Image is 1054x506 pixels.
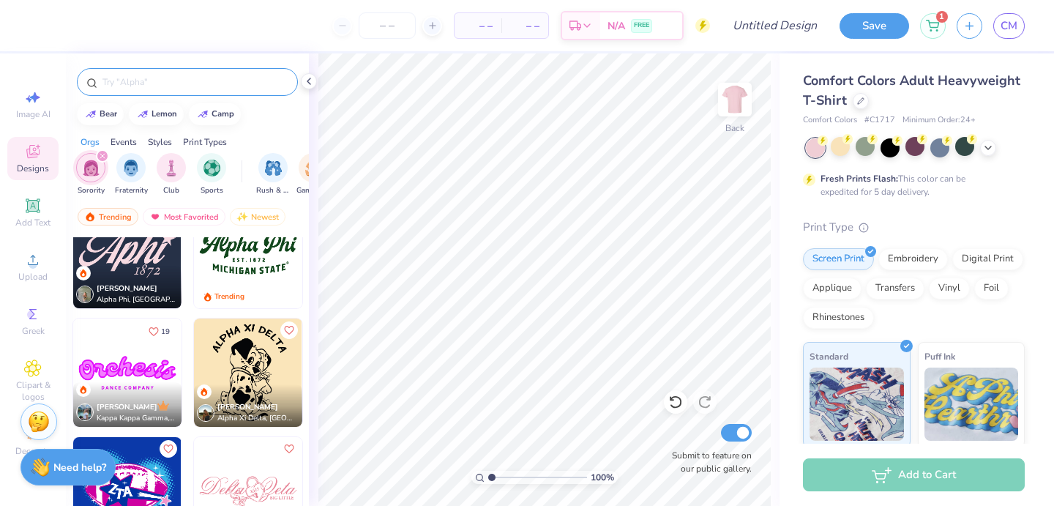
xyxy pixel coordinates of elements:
span: FREE [634,21,649,31]
img: topCreatorCrown.gif [157,400,169,412]
span: Game Day [296,185,330,196]
div: filter for Sorority [76,153,105,196]
div: Trending [214,291,244,302]
button: Like [142,321,176,341]
img: Back [720,85,750,114]
img: 4e04b4cf-6216-487b-bde0-d27112d7cb4e [302,319,410,427]
div: filter for Rush & Bid [256,153,290,196]
img: Sorority Image [83,160,100,176]
img: Avatar [197,404,214,422]
div: camp [212,110,234,118]
div: Embroidery [878,248,948,270]
span: [PERSON_NAME] [97,402,157,412]
button: bear [77,103,124,125]
button: filter button [76,153,105,196]
div: Print Types [183,135,227,149]
div: Back [725,122,744,135]
img: trend_line.gif [85,110,97,119]
div: Vinyl [929,278,970,299]
span: Club [163,185,179,196]
div: lemon [152,110,177,118]
div: Foil [974,278,1009,299]
div: filter for Fraternity [115,153,148,196]
button: filter button [115,153,148,196]
div: Applique [803,278,861,299]
img: Puff Ink [924,368,1019,441]
span: Upload [18,271,48,283]
img: trend_line.gif [137,110,149,119]
span: Puff Ink [924,349,955,364]
span: CM [1001,18,1017,34]
strong: Fresh Prints Flash: [821,173,898,185]
span: – – [510,18,539,34]
span: 19 [161,328,170,335]
img: trending.gif [84,212,96,222]
button: Like [280,440,298,458]
span: Alpha Xi Delta, [GEOGRAPHIC_DATA] [217,413,296,424]
button: filter button [197,153,226,196]
span: Decorate [15,445,51,457]
span: [PERSON_NAME] [217,402,278,412]
img: f16ef99e-098c-41c2-a149-279be3d4e9cf [181,200,289,308]
button: Like [280,321,298,339]
div: Trending [78,208,138,226]
button: Save [840,13,909,39]
div: Print Type [803,219,1025,236]
img: 49746188-e640-4839-aa40-9569da516896 [194,319,302,427]
div: Newest [230,208,285,226]
img: e9359b61-4979-43b2-b67e-bebd332b6cfa [302,200,410,308]
span: Comfort Colors [803,114,857,127]
div: bear [100,110,117,118]
a: CM [993,13,1025,39]
span: Alpha Phi, [GEOGRAPHIC_DATA][US_STATE], [PERSON_NAME] [97,294,176,305]
img: Club Image [163,160,179,176]
span: Greek [22,325,45,337]
button: camp [189,103,241,125]
img: Newest.gif [236,212,248,222]
div: Styles [148,135,172,149]
div: filter for Sports [197,153,226,196]
div: Rhinestones [803,307,874,329]
button: lemon [129,103,184,125]
img: 190a3832-2857-43c9-9a52-6d493f4406b1 [181,319,289,427]
span: Fraternity [115,185,148,196]
button: filter button [256,153,290,196]
img: Standard [810,368,904,441]
img: Avatar [76,403,94,421]
span: Clipart & logos [7,379,59,403]
div: Screen Print [803,248,874,270]
button: Like [160,440,177,458]
span: [PERSON_NAME] [97,283,157,294]
img: Sports Image [203,160,220,176]
input: Untitled Design [721,11,829,40]
img: cf6172ea-6669-4bdf-845d-a2064c3110de [73,200,182,308]
div: This color can be expedited for 5 day delivery. [821,172,1001,198]
span: # C1717 [864,114,895,127]
div: filter for Game Day [296,153,330,196]
button: filter button [157,153,186,196]
span: Designs [17,163,49,174]
span: Comfort Colors Adult Heavyweight T-Shirt [803,72,1020,109]
img: Game Day Image [305,160,322,176]
span: Sorority [78,185,105,196]
label: Submit to feature on our public gallery. [664,449,752,475]
span: 100 % [591,471,614,484]
span: Add Text [15,217,51,228]
img: most_fav.gif [149,212,161,222]
div: filter for Club [157,153,186,196]
img: e5c25cba-9be7-456f-8dc7-97e2284da968 [73,319,182,427]
img: Rush & Bid Image [265,160,282,176]
img: 509aa579-d1dd-4753-a2ca-fe6b9b3d7ce7 [194,200,302,308]
div: Events [111,135,137,149]
span: Rush & Bid [256,185,290,196]
span: Kappa Kappa Gamma, [GEOGRAPHIC_DATA][US_STATE] [97,413,176,424]
span: Sports [201,185,223,196]
span: Minimum Order: 24 + [902,114,976,127]
span: – – [463,18,493,34]
strong: Need help? [53,461,106,475]
img: Fraternity Image [123,160,139,176]
img: trend_line.gif [197,110,209,119]
div: Digital Print [952,248,1023,270]
img: Avatar [76,286,94,303]
span: N/A [608,18,625,34]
